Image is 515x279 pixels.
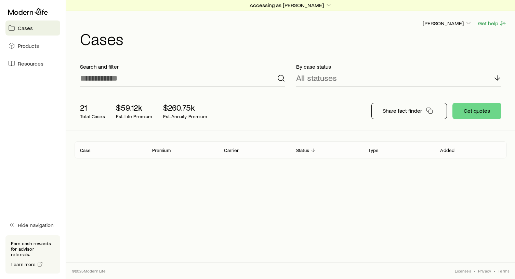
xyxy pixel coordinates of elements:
[296,73,337,83] p: All statuses
[498,268,510,274] a: Terms
[5,38,60,53] a: Products
[371,103,447,119] button: Share fact finder
[80,103,105,112] p: 21
[152,148,171,153] p: Premium
[18,222,54,228] span: Hide navigation
[80,148,91,153] p: Case
[18,42,39,49] span: Products
[75,141,507,158] div: Client cases
[296,63,501,70] p: By case status
[250,2,332,9] p: Accessing as [PERSON_NAME]
[368,148,379,153] p: Type
[163,114,207,119] p: Est. Annuity Premium
[163,103,207,112] p: $260.75k
[224,148,239,153] p: Carrier
[11,262,36,267] span: Learn more
[18,60,43,67] span: Resources
[80,63,285,70] p: Search and filter
[383,107,422,114] p: Share fact finder
[116,114,152,119] p: Est. Life Premium
[455,268,471,274] a: Licenses
[422,19,472,28] button: [PERSON_NAME]
[423,20,472,27] p: [PERSON_NAME]
[5,20,60,36] a: Cases
[5,56,60,71] a: Resources
[116,103,152,112] p: $59.12k
[80,114,105,119] p: Total Cases
[452,103,501,119] button: Get quotes
[474,268,475,274] span: •
[18,25,33,31] span: Cases
[5,218,60,233] button: Hide navigation
[494,268,495,274] span: •
[296,148,309,153] p: Status
[440,148,454,153] p: Added
[11,241,55,257] p: Earn cash rewards for advisor referrals.
[72,268,106,274] p: © 2025 Modern Life
[478,19,507,27] button: Get help
[80,30,507,47] h1: Cases
[478,268,491,274] a: Privacy
[5,235,60,274] div: Earn cash rewards for advisor referrals.Learn more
